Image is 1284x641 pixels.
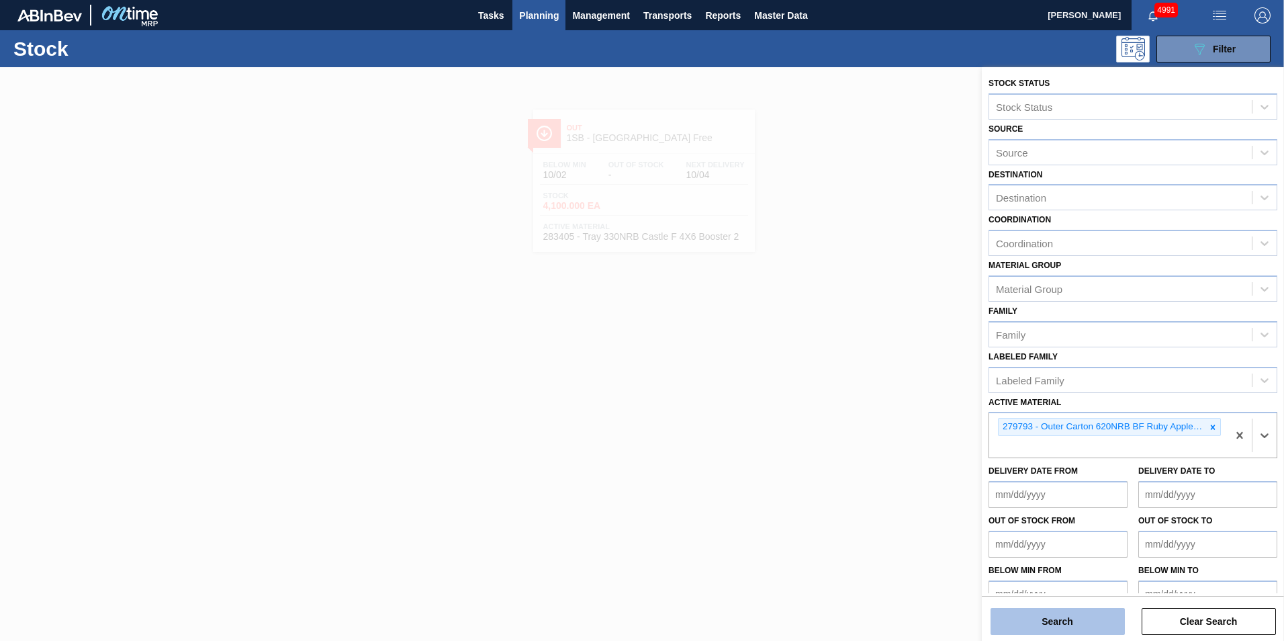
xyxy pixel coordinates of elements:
[996,101,1052,112] div: Stock Status
[996,283,1062,294] div: Material Group
[1138,531,1277,558] input: mm/dd/yyyy
[1138,516,1212,525] label: Out of Stock to
[643,7,692,24] span: Transports
[754,7,807,24] span: Master Data
[989,170,1042,179] label: Destination
[999,419,1205,435] div: 279793 - Outer Carton 620NRB BF Ruby Apple 1x12
[1138,466,1215,476] label: Delivery Date to
[1154,3,1178,17] span: 4991
[989,79,1050,88] label: Stock Status
[989,481,1128,508] input: mm/dd/yyyy
[996,146,1028,158] div: Source
[1213,44,1236,54] span: Filter
[1138,481,1277,508] input: mm/dd/yyyy
[989,566,1062,575] label: Below Min from
[989,352,1058,361] label: Labeled Family
[1156,36,1271,62] button: Filter
[989,516,1075,525] label: Out of Stock from
[989,124,1023,134] label: Source
[1138,581,1277,607] input: mm/dd/yyyy
[13,41,214,56] h1: Stock
[705,7,741,24] span: Reports
[989,581,1128,607] input: mm/dd/yyyy
[989,261,1061,270] label: Material Group
[1132,6,1175,25] button: Notifications
[476,7,506,24] span: Tasks
[989,531,1128,558] input: mm/dd/yyyy
[989,398,1061,407] label: Active Material
[996,238,1053,249] div: Coordination
[17,9,82,22] img: TNhmsLtSVTkK8tSr43FrP2fwEKptu5GPRR3wAAAABJRU5ErkJggg==
[996,329,1025,340] div: Family
[989,466,1078,476] label: Delivery Date from
[1138,566,1199,575] label: Below Min to
[996,192,1046,204] div: Destination
[519,7,559,24] span: Planning
[996,374,1064,386] div: Labeled Family
[1254,7,1271,24] img: Logout
[989,215,1051,224] label: Coordination
[1116,36,1150,62] div: Programming: no user selected
[572,7,630,24] span: Management
[1211,7,1228,24] img: userActions
[989,306,1017,316] label: Family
